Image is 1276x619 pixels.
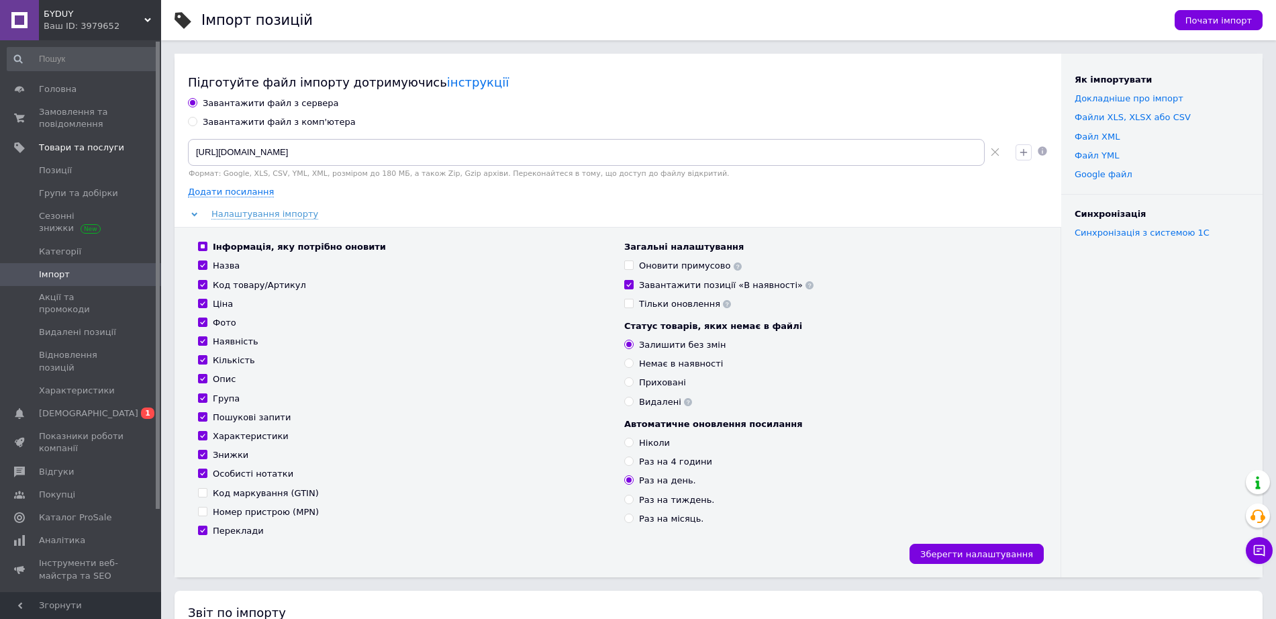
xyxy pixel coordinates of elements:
[639,358,723,370] div: Немає в наявності
[213,260,240,272] div: Назва
[213,279,306,291] div: Код товару/Артикул
[39,142,124,154] span: Товари та послуги
[910,544,1044,564] button: Зберегти налаштування
[39,512,111,524] span: Каталог ProSale
[213,373,236,385] div: Опис
[213,487,319,499] div: Код маркування (GTIN)
[39,246,81,258] span: Категорії
[1075,132,1120,142] a: Файл XML
[1075,150,1119,160] a: Файл YML
[639,396,692,408] div: Видалені
[624,418,1037,430] div: Автоматичне оновлення посилання
[39,210,124,234] span: Сезонні знижки
[44,20,161,32] div: Ваш ID: 3979652
[624,320,1037,332] div: Статус товарів, яких немає в файлі
[39,187,118,199] span: Групи та добірки
[639,475,696,487] div: Раз на день.
[639,494,714,506] div: Раз на тиждень.
[213,506,319,518] div: Номер пристрою (MPN)
[1175,10,1263,30] button: Почати імпорт
[639,456,712,468] div: Раз на 4 години
[213,241,386,253] div: Інформація, яку потрібно оновити
[201,12,313,28] h1: Імпорт позицій
[1075,74,1249,86] div: Як імпортувати
[188,169,1005,178] div: Формат: Google, XLS, CSV, YML, XML, розміром до 180 МБ, а також Zip, Gzip архіви. Переконайтеся в...
[213,468,293,480] div: Особисті нотатки
[39,408,138,420] span: [DEMOGRAPHIC_DATA]
[39,269,70,281] span: Імпорт
[39,534,85,546] span: Аналітика
[213,317,236,329] div: Фото
[639,377,686,389] div: Приховані
[141,408,154,419] span: 1
[920,549,1033,559] span: Зберегти налаштування
[213,449,248,461] div: Знижки
[39,489,75,501] span: Покупці
[639,339,726,351] div: Залишити без змін
[639,513,703,525] div: Раз на місяць.
[1075,112,1191,122] a: Файли ХLS, XLSX або CSV
[213,430,289,442] div: Характеристики
[213,525,264,537] div: Переклади
[39,430,124,455] span: Показники роботи компанії
[44,8,144,20] span: БYDUY
[213,336,258,348] div: Наявність
[213,412,291,424] div: Пошукові запити
[39,349,124,373] span: Відновлення позицій
[1075,93,1183,103] a: Докладніше про імпорт
[639,298,731,310] div: Тільки оновлення
[39,326,116,338] span: Видалені позиції
[639,437,670,449] div: Ніколи
[639,260,742,272] div: Оновити примусово
[188,139,985,166] input: Вкажіть посилання
[213,298,233,310] div: Ціна
[1075,228,1210,238] a: Синхронізація з системою 1С
[39,466,74,478] span: Відгуки
[39,164,72,177] span: Позиції
[624,241,1037,253] div: Загальні налаштування
[39,291,124,316] span: Акції та промокоди
[188,74,1048,91] div: Підготуйте файл імпорту дотримуючись
[203,97,339,109] div: Завантажити файл з сервера
[188,187,274,197] span: Додати посилання
[1075,169,1132,179] a: Google файл
[211,209,318,220] span: Налаштування імпорту
[39,557,124,581] span: Інструменти веб-майстра та SEO
[39,106,124,130] span: Замовлення та повідомлення
[1075,208,1249,220] div: Синхронізація
[213,354,255,367] div: Кількість
[1246,537,1273,564] button: Чат з покупцем
[639,279,814,291] div: Завантажити позиції «В наявності»
[447,75,509,89] a: інструкції
[7,47,158,71] input: Пошук
[39,83,77,95] span: Головна
[203,116,356,128] div: Завантажити файл з комп'ютера
[1185,15,1252,26] span: Почати імпорт
[39,385,115,397] span: Характеристики
[213,393,240,405] div: Група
